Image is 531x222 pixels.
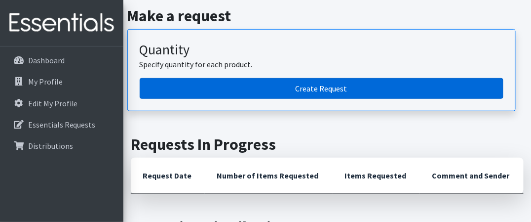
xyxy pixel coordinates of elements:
a: Distributions [4,136,119,156]
a: My Profile [4,72,119,91]
a: Edit My Profile [4,93,119,113]
p: Specify quantity for each product. [140,58,503,70]
p: My Profile [28,77,63,87]
p: Essentials Requests [28,120,96,130]
th: Comment and Sender [420,158,524,194]
a: Essentials Requests [4,115,119,134]
th: Items Requested [333,158,420,194]
h2: Requests In Progress [131,135,524,154]
img: HumanEssentials [4,6,119,40]
p: Edit My Profile [28,98,78,108]
p: Dashboard [28,55,65,65]
h2: Make a request [127,6,528,25]
a: Create a request by quantity [140,78,503,99]
th: Request Date [131,158,205,194]
h3: Quantity [140,42,503,58]
p: Distributions [28,141,73,151]
th: Number of Items Requested [205,158,333,194]
a: Dashboard [4,50,119,70]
